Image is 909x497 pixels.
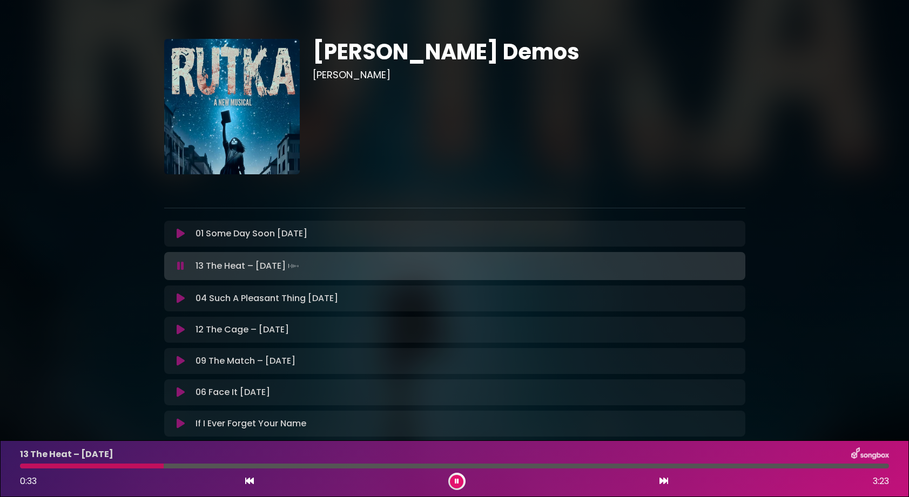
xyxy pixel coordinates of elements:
img: songbox-logo-white.png [851,447,889,461]
p: 01 Some Day Soon [DATE] [196,227,307,240]
span: 3:23 [873,475,889,488]
p: 12 The Cage – [DATE] [196,323,289,336]
span: 0:33 [20,475,37,487]
img: waveform4.gif [286,258,301,274]
img: 1uTIpRqyQbG8iUOrqZvZ [164,39,300,174]
p: 13 The Heat – [DATE] [196,258,301,274]
p: 06 Face It [DATE] [196,386,270,399]
p: 13 The Heat – [DATE] [20,448,113,461]
p: 04 Such A Pleasant Thing [DATE] [196,292,338,305]
h3: [PERSON_NAME] [313,69,745,81]
h1: [PERSON_NAME] Demos [313,39,745,65]
p: 09 The Match – [DATE] [196,355,295,367]
p: If I Ever Forget Your Name [196,417,306,430]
